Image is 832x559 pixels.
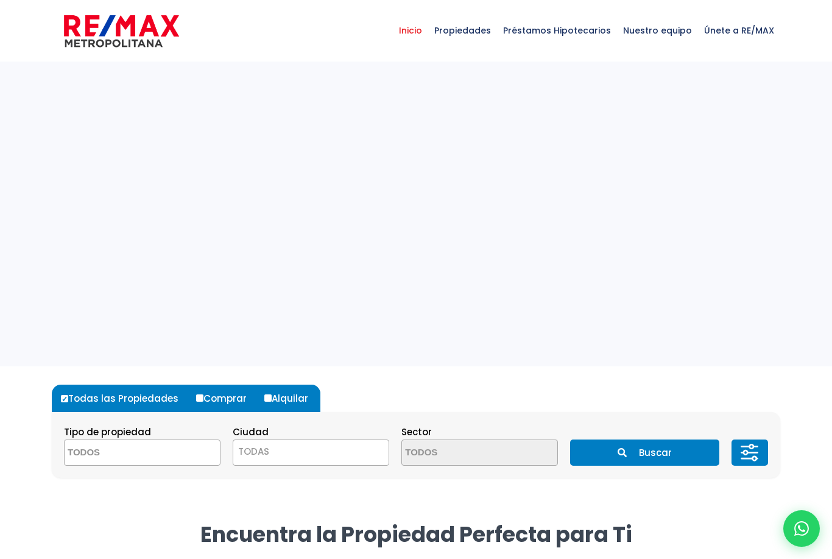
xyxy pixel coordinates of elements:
[58,385,191,412] label: Todas las Propiedades
[264,394,272,402] input: Alquilar
[65,440,183,466] textarea: Search
[196,394,203,402] input: Comprar
[698,12,780,49] span: Únete a RE/MAX
[402,440,520,466] textarea: Search
[233,443,389,460] span: TODAS
[393,12,428,49] span: Inicio
[233,440,389,466] span: TODAS
[64,13,179,49] img: remax-metropolitana-logo
[497,12,617,49] span: Préstamos Hipotecarios
[233,425,269,438] span: Ciudad
[617,12,698,49] span: Nuestro equipo
[193,385,259,412] label: Comprar
[570,440,719,466] button: Buscar
[401,425,432,438] span: Sector
[238,445,269,458] span: TODAS
[61,395,68,402] input: Todas las Propiedades
[261,385,320,412] label: Alquilar
[428,12,497,49] span: Propiedades
[64,425,151,438] span: Tipo de propiedad
[200,519,632,549] strong: Encuentra la Propiedad Perfecta para Ti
